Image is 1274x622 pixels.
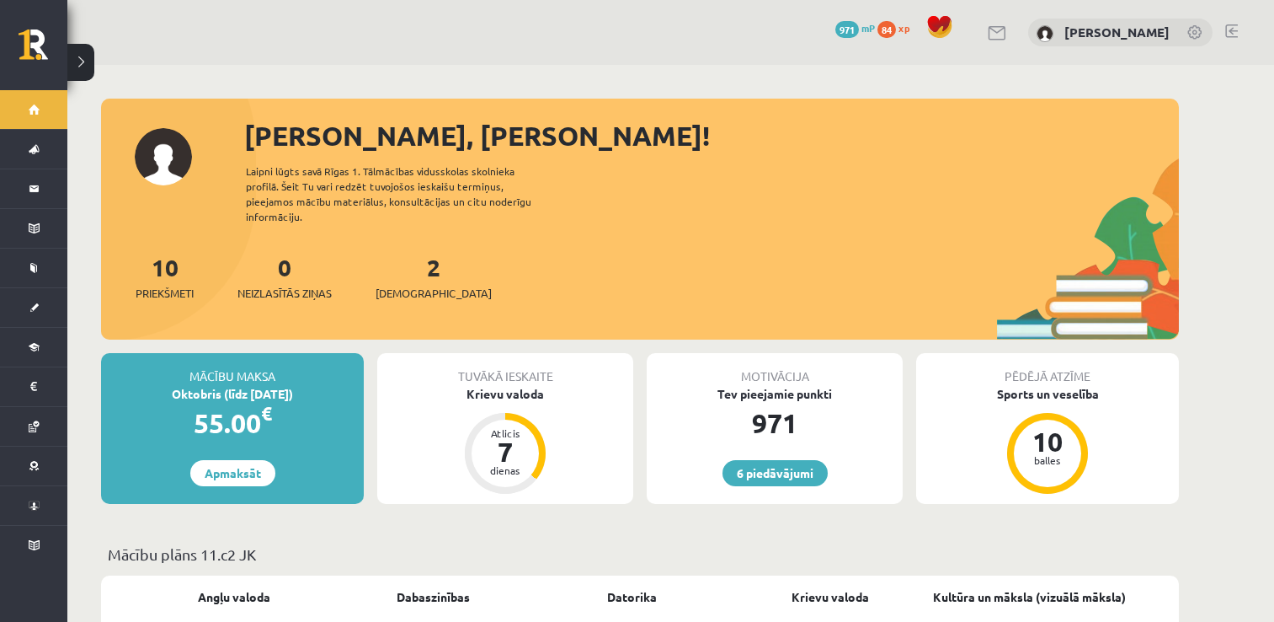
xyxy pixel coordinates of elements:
[1064,24,1170,40] a: [PERSON_NAME]
[1037,25,1053,42] img: Rolands Rozītis
[136,252,194,302] a: 10Priekšmeti
[397,588,470,606] a: Dabaszinības
[835,21,875,35] a: 971 mP
[877,21,918,35] a: 84 xp
[877,21,896,38] span: 84
[101,353,364,385] div: Mācību maksa
[480,428,530,438] div: Atlicis
[607,588,657,606] a: Datorika
[916,385,1179,496] a: Sports un veselība 10 balles
[933,588,1126,606] a: Kultūra un māksla (vizuālā māksla)
[916,385,1179,403] div: Sports un veselība
[722,460,828,486] a: 6 piedāvājumi
[377,353,633,385] div: Tuvākā ieskaite
[377,385,633,403] div: Krievu valoda
[1022,455,1073,465] div: balles
[101,403,364,443] div: 55.00
[19,29,67,72] a: Rīgas 1. Tālmācības vidusskola
[136,285,194,302] span: Priekšmeti
[480,438,530,465] div: 7
[108,543,1172,566] p: Mācību plāns 11.c2 JK
[916,353,1179,385] div: Pēdējā atzīme
[647,353,903,385] div: Motivācija
[1022,428,1073,455] div: 10
[898,21,909,35] span: xp
[237,285,332,302] span: Neizlasītās ziņas
[261,401,272,426] span: €
[190,460,275,486] a: Apmaksāt
[792,588,869,606] a: Krievu valoda
[647,385,903,403] div: Tev pieejamie punkti
[101,385,364,403] div: Oktobris (līdz [DATE])
[647,403,903,443] div: 971
[861,21,875,35] span: mP
[376,252,492,302] a: 2[DEMOGRAPHIC_DATA]
[377,385,633,496] a: Krievu valoda Atlicis 7 dienas
[246,164,561,224] div: Laipni lūgts savā Rīgas 1. Tālmācības vidusskolas skolnieka profilā. Šeit Tu vari redzēt tuvojošo...
[198,588,270,606] a: Angļu valoda
[244,115,1179,156] div: [PERSON_NAME], [PERSON_NAME]!
[376,285,492,302] span: [DEMOGRAPHIC_DATA]
[237,252,332,302] a: 0Neizlasītās ziņas
[480,465,530,475] div: dienas
[835,21,859,38] span: 971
